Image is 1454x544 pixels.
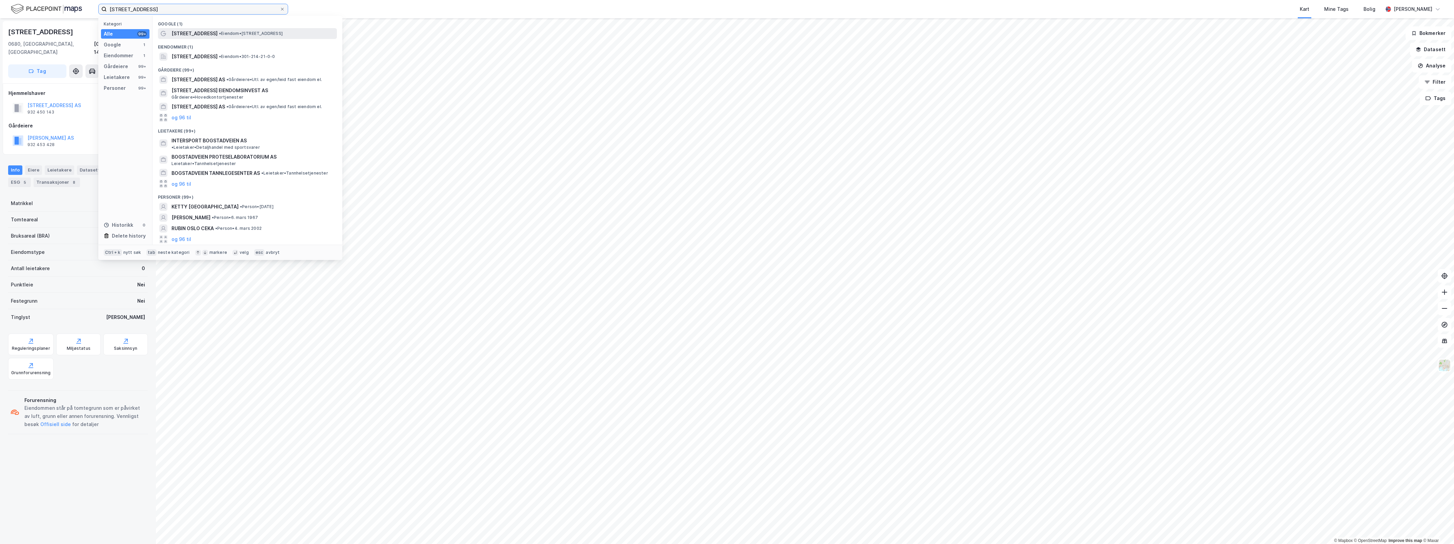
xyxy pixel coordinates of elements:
[11,313,30,321] div: Tinglyst
[11,264,50,273] div: Antall leietakere
[11,232,50,240] div: Bruksareal (BRA)
[27,109,54,115] div: 932 450 143
[1389,538,1422,543] a: Improve this map
[1354,538,1387,543] a: OpenStreetMap
[104,52,133,60] div: Eiendommer
[11,370,51,376] div: Grunnforurensning
[104,41,121,49] div: Google
[171,53,218,61] span: [STREET_ADDRESS]
[104,221,133,229] div: Historikk
[261,170,263,176] span: •
[171,103,225,111] span: [STREET_ADDRESS] AS
[1420,92,1451,105] button: Tags
[104,30,113,38] div: Alle
[8,89,147,97] div: Hjemmelshaver
[215,226,217,231] span: •
[106,313,145,321] div: [PERSON_NAME]
[8,26,75,37] div: [STREET_ADDRESS]
[8,64,66,78] button: Tag
[137,297,145,305] div: Nei
[171,203,239,211] span: KETTY [GEOGRAPHIC_DATA]
[171,214,210,222] span: [PERSON_NAME]
[142,264,145,273] div: 0
[1364,5,1375,13] div: Bolig
[219,31,283,36] span: Eiendom • [STREET_ADDRESS]
[171,76,225,84] span: [STREET_ADDRESS] AS
[67,346,90,351] div: Miljøstatus
[137,75,147,80] div: 99+
[219,54,275,59] span: Eiendom • 301-214-21-0-0
[8,122,147,130] div: Gårdeiere
[107,4,280,14] input: Søk på adresse, matrikkel, gårdeiere, leietakere eller personer
[226,77,228,82] span: •
[11,199,33,207] div: Matrikkel
[11,3,82,15] img: logo.f888ab2527a4732fd821a326f86c7f29.svg
[171,235,191,243] button: og 96 til
[171,169,260,177] span: BOGSTADVEIEN TANNLEGESENTER AS
[212,215,214,220] span: •
[11,216,38,224] div: Tomteareal
[11,297,37,305] div: Festegrunn
[24,396,145,404] div: Forurensning
[171,145,174,150] span: •
[123,250,141,255] div: nytt søk
[171,114,191,122] button: og 96 til
[240,204,274,209] span: Person • [DATE]
[141,53,147,58] div: 1
[212,215,258,220] span: Person • 6. mars 1967
[137,281,145,289] div: Nei
[171,224,214,233] span: RUBIN OSLO CEKA
[21,179,28,186] div: 5
[171,95,243,100] span: Gårdeiere • Hovedkontortjenester
[137,31,147,37] div: 99+
[215,226,262,231] span: Person • 4. mars 2002
[1420,511,1454,544] iframe: Chat Widget
[153,123,342,135] div: Leietakere (99+)
[1334,538,1353,543] a: Mapbox
[24,404,145,428] div: Eiendommen står på tomtegrunn som er påvirket av luft, grunn eller annen forurensning. Vennligst ...
[11,281,33,289] div: Punktleie
[1394,5,1432,13] div: [PERSON_NAME]
[34,178,80,187] div: Transaksjoner
[226,104,322,109] span: Gårdeiere • Utl. av egen/leid fast eiendom el.
[1438,359,1451,372] img: Z
[8,165,22,175] div: Info
[153,62,342,74] div: Gårdeiere (99+)
[8,40,94,56] div: 0680, [GEOGRAPHIC_DATA], [GEOGRAPHIC_DATA]
[1406,26,1451,40] button: Bokmerker
[8,178,31,187] div: ESG
[240,250,249,255] div: velg
[171,86,334,95] span: [STREET_ADDRESS] EIENDOMSINVEST AS
[104,62,128,70] div: Gårdeiere
[209,250,227,255] div: markere
[171,137,247,145] span: INTERSPORT BOGSTADVEIEN AS
[137,64,147,69] div: 99+
[226,104,228,109] span: •
[171,180,191,188] button: og 96 til
[25,165,42,175] div: Eiere
[11,248,45,256] div: Eiendomstype
[266,250,280,255] div: avbryt
[171,29,218,38] span: [STREET_ADDRESS]
[141,42,147,47] div: 1
[171,153,334,161] span: BOGSTADVEIEN PROTESELABORATORIUM AS
[112,232,146,240] div: Delete history
[171,145,260,150] span: Leietaker • Detaljhandel med sportsvarer
[70,179,77,186] div: 8
[171,161,236,166] span: Leietaker • Tannhelsetjenester
[45,165,74,175] div: Leietakere
[146,249,157,256] div: tab
[1419,75,1451,89] button: Filter
[12,346,50,351] div: Reguleringsplaner
[153,189,342,201] div: Personer (99+)
[104,21,149,26] div: Kategori
[114,346,137,351] div: Saksinnsyn
[104,84,126,92] div: Personer
[153,16,342,28] div: Google (1)
[219,31,221,36] span: •
[1412,59,1451,73] button: Analyse
[1324,5,1349,13] div: Mine Tags
[1300,5,1309,13] div: Kart
[1410,43,1451,56] button: Datasett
